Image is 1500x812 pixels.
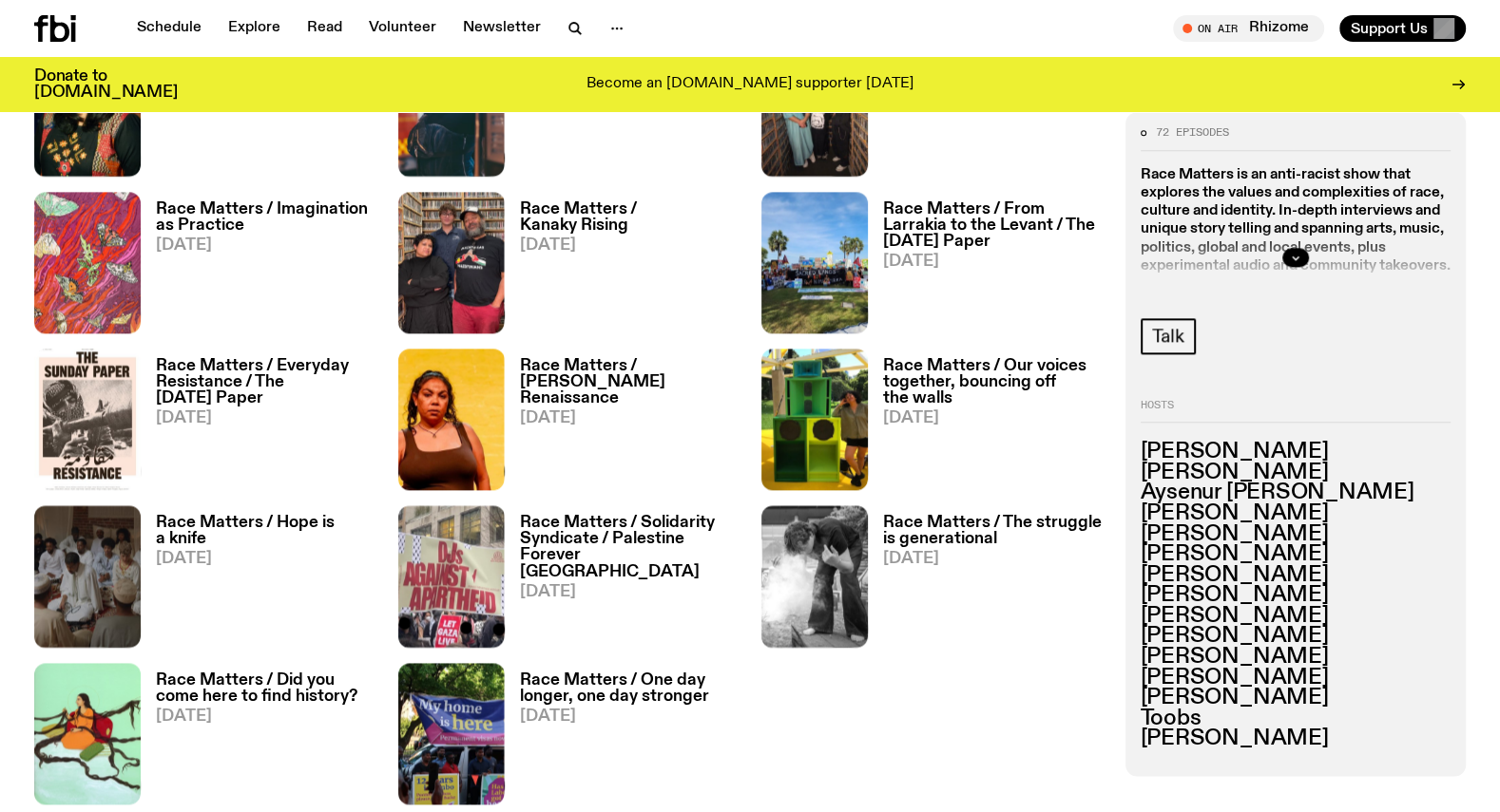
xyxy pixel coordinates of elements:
[1141,442,1452,482] h3: [PERSON_NAME] [PERSON_NAME]
[1141,565,1452,586] h3: [PERSON_NAME]
[868,515,1103,647] a: Race Matters / The struggle is generational[DATE]
[217,15,292,42] a: Explore
[883,410,1103,426] span: [DATE]
[398,192,505,333] img: Shareeka, Ethan and Rosco stand in the fbi music library. They look into the camera directly. Ros...
[141,358,375,490] a: Race Matters / Everyday Resistance / The [DATE] Paper[DATE]
[1141,688,1452,708] h3: [PERSON_NAME]
[587,76,913,93] p: Become an [DOMAIN_NAME] supporter [DATE]
[520,672,740,705] h3: Race Matters / One day longer, one day stronger
[141,672,375,804] a: Race Matters / Did you come here to find history?[DATE]
[1141,482,1452,503] h3: Aysenur [PERSON_NAME]
[761,505,868,647] img: A black and white photo of Ethan Lyons. He's bending over ceremonial smoke and gesturing the smok...
[1141,728,1452,749] h3: [PERSON_NAME]
[141,201,375,333] a: Race Matters / Imagination as Practice[DATE]
[520,237,740,254] span: [DATE]
[296,15,354,42] a: Read
[761,192,868,333] img: Protestors are on a lawn and the sky is blue - they are at Lee Point holding various signs to sav...
[520,201,740,234] h3: Race Matters / Kanaky Rising
[1141,606,1452,627] h3: [PERSON_NAME]
[156,672,375,705] h3: Race Matters / Did you come here to find history?
[761,349,868,490] img: Lulu leans on her hand built sonic sound system. The amplifiers are different shades of green and...
[156,410,375,426] span: [DATE]
[1141,318,1196,354] a: Talk
[1141,167,1451,274] strong: Race Matters is an anti-racist show that explores the values and complexities of race, culture an...
[156,708,375,725] span: [DATE]
[156,551,375,567] span: [DATE]
[156,515,375,547] h3: Race Matters / Hope is a knife
[883,551,1103,567] span: [DATE]
[34,192,141,333] img: A hand-drawn texta drawing of colourful moths with waves of red and magenta in the background
[520,515,740,579] h3: Race Matters / Solidarity Syndicate / Palestine Forever [GEOGRAPHIC_DATA]
[156,358,375,406] h3: Race Matters / Everyday Resistance / The [DATE] Paper
[520,708,740,725] span: [DATE]
[505,515,740,647] a: Race Matters / Solidarity Syndicate / Palestine Forever [GEOGRAPHIC_DATA][DATE]
[883,201,1103,250] h3: Race Matters / From Larrakia to the Levant / The [DATE] Paper
[398,505,505,647] img: A banner in a protest crowd that reads in red: DJS AGAINST APARTHEID. A smaller red placard reads...
[883,515,1103,547] h3: Race Matters / The struggle is generational
[1141,647,1452,668] h3: [PERSON_NAME]
[34,663,141,804] img: A musaviri style painting, self portrait of Nusra Latif Querueshi. She's in an orange dress with ...
[505,201,740,333] a: Race Matters / Kanaky Rising[DATE]
[1141,503,1452,524] h3: [PERSON_NAME]
[868,358,1103,490] a: Race Matters / Our voices together, bouncing off the walls[DATE]
[452,15,552,42] a: Newsletter
[1141,544,1452,565] h3: [PERSON_NAME]
[1173,15,1324,42] button: On AirRhizome
[520,358,740,406] h3: Race Matters / [PERSON_NAME] Renaissance
[1141,400,1452,423] h2: Hosts
[505,672,740,804] a: Race Matters / One day longer, one day stronger[DATE]
[1141,626,1452,647] h3: [PERSON_NAME]
[156,237,375,254] span: [DATE]
[520,584,740,600] span: [DATE]
[125,15,213,42] a: Schedule
[34,68,178,101] h3: Donate to [DOMAIN_NAME]
[398,663,505,804] img: Protestor at the Refugee Encampment in Punchbowl. There are placards that read "My home is here, ...
[1339,15,1466,42] button: Support Us
[357,15,448,42] a: Volunteer
[505,358,740,490] a: Race Matters / [PERSON_NAME] Renaissance[DATE]
[398,349,505,490] img: Angeline penrith stands stanuchly and tall in front of a brick wall painted with the Aboriginal Flag
[883,358,1103,406] h3: Race Matters / Our voices together, bouncing off the walls
[141,515,375,647] a: Race Matters / Hope is a knife[DATE]
[520,410,740,426] span: [DATE]
[1141,585,1452,606] h3: [PERSON_NAME]
[1141,668,1452,689] h3: [PERSON_NAME]
[1156,127,1229,138] span: 72 episodes
[34,349,141,490] img: a riso print of the sunday paper issue three print. a resitance fighter close up with the words s...
[1351,20,1428,37] span: Support Us
[34,505,141,647] img: Mustafa sits int he centre of a group. They are in all white in a prayer and song circle
[868,201,1103,333] a: Race Matters / From Larrakia to the Levant / The [DATE] Paper[DATE]
[156,201,375,234] h3: Race Matters / Imagination as Practice
[883,254,1103,270] span: [DATE]
[1152,326,1184,347] span: Talk
[1141,708,1452,729] h3: Toobs
[1141,523,1452,544] h3: [PERSON_NAME]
